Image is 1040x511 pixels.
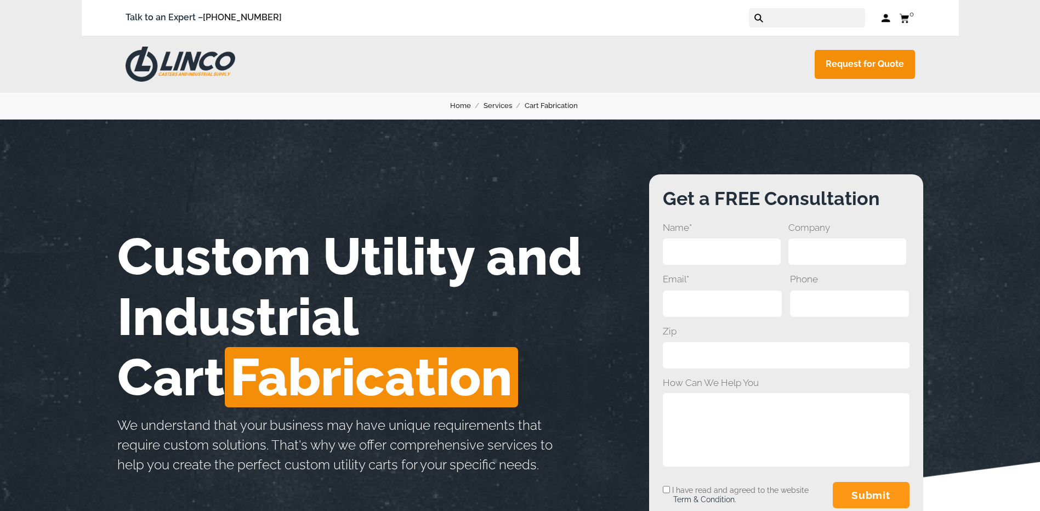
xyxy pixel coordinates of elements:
[126,47,235,82] img: LINCO CASTERS & INDUSTRIAL SUPPLY
[788,239,906,265] input: Company
[126,10,282,25] span: Talk to an Expert –
[663,393,910,466] textarea: How Can We Help You
[882,13,891,24] a: Log in
[769,8,865,27] input: Search
[450,100,484,112] a: Home
[790,291,910,317] input: Phone
[663,239,781,265] input: Name*
[663,486,809,504] span: I have read and agreed to the website
[663,220,781,235] span: Name*
[525,100,590,112] a: Cart Fabrication
[663,342,910,368] input: Zip
[117,416,561,475] p: We understand that your business may have unique requirements that require custom solutions. That...
[225,347,518,407] span: Fabrication
[673,495,736,504] strong: Term & Condition.
[663,188,910,209] h3: Get a FREE Consultation
[663,271,782,287] span: Email*
[663,291,782,317] input: Email*
[899,11,915,25] a: 0
[663,476,670,503] input: I have read and agreed to the websiteTerm & Condition.
[815,50,915,79] a: Request for Quote
[484,100,525,112] a: Services
[203,12,282,22] a: [PHONE_NUMBER]
[663,375,910,390] span: How Can We Help You
[788,220,906,235] span: Company
[117,226,649,407] h1: Custom Utility and Industrial Cart
[790,271,910,287] span: Phone
[910,10,914,18] span: 0
[663,323,910,339] span: Zip
[833,482,910,508] input: submit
